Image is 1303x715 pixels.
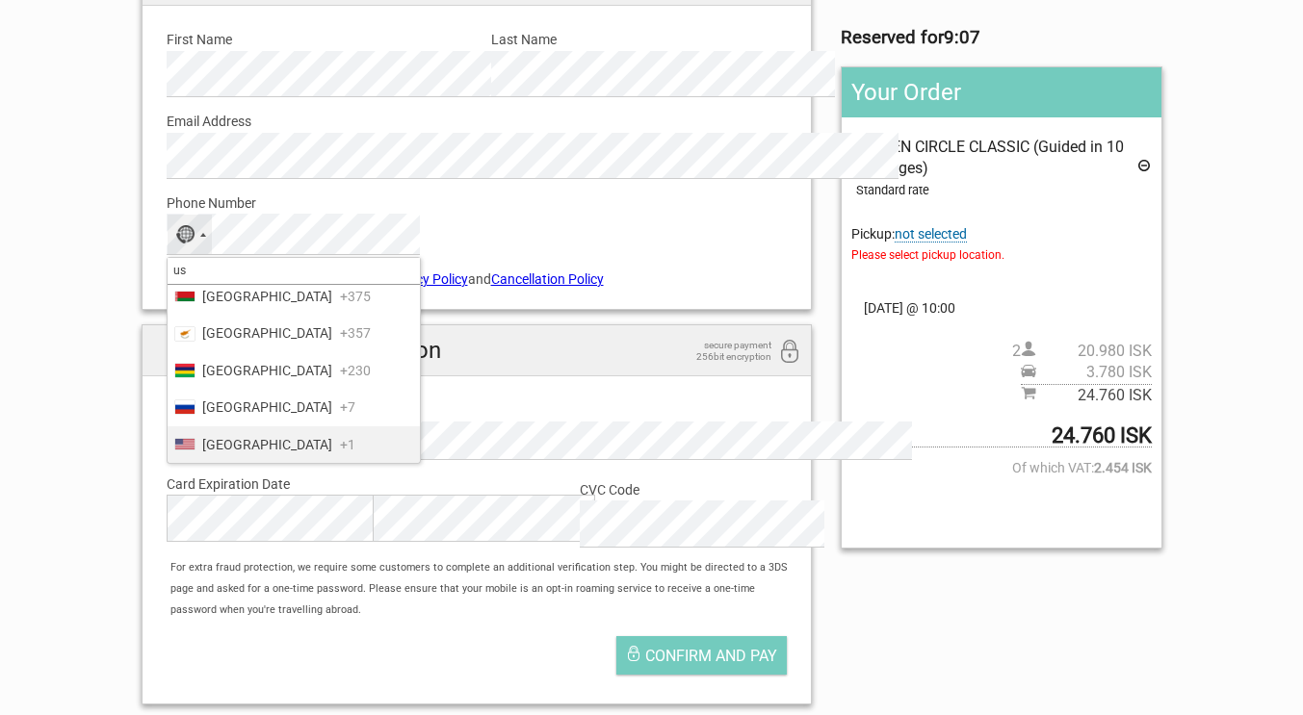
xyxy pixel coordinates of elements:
[1094,457,1152,478] strong: 2.454 ISK
[167,111,788,132] label: Email Address
[385,271,468,287] a: Privacy Policy
[1021,384,1152,406] span: Subtotal
[851,457,1151,478] span: Of which VAT:
[856,180,1151,201] div: Standard rate
[202,434,332,455] span: [GEOGRAPHIC_DATA]
[340,434,355,455] span: +1
[675,340,771,363] span: secure payment 256bit encryption
[1036,362,1152,383] span: 3.780 ISK
[1012,341,1152,362] span: 2 person(s)
[851,425,1151,447] span: Total to be paid
[167,29,462,50] label: First Name
[1021,362,1152,383] span: Pickup price
[1052,425,1152,447] strong: 24.760 ISK
[1036,341,1152,362] span: 20.980 ISK
[944,27,980,48] strong: 9:07
[1036,385,1152,406] span: 24.760 ISK
[167,473,788,495] label: Card Expiration Date
[168,215,216,253] button: Selected country
[167,268,788,290] label: I agree to the , and
[161,557,811,622] div: For extra fraud protection, we require some customers to complete an additional verification step...
[340,360,371,381] span: +230
[491,29,787,50] label: Last Name
[143,325,812,376] h2: Card Payment Information
[202,286,332,307] span: [GEOGRAPHIC_DATA]
[340,396,355,418] span: +7
[645,647,777,665] span: Confirm and pay
[340,286,371,307] span: +375
[27,34,218,49] p: We're away right now. Please check back later!
[168,399,787,421] label: Credit Card Number
[580,479,787,500] label: CVC Code
[202,396,332,418] span: [GEOGRAPHIC_DATA]
[168,285,420,463] ul: List of countries
[851,226,1151,267] span: Pickup:
[842,67,1160,117] h2: Your Order
[202,360,332,381] span: [GEOGRAPHIC_DATA]
[841,27,1161,48] h3: Reserved for
[778,340,801,366] i: 256bit encryption
[851,138,1124,177] span: GOLDEN CIRCLE CLASSIC (Guided in 10 languages)
[167,192,788,214] label: Phone Number
[491,271,604,287] a: Cancellation Policy
[851,297,1151,319] span: [DATE] @ 10:00
[340,322,371,344] span: +357
[168,258,420,285] input: Search
[616,636,787,675] button: Confirm and pay
[851,244,1151,266] span: Please select pickup location.
[222,30,245,53] button: Open LiveChat chat widget
[895,226,967,243] span: Change pickup place
[202,322,332,344] span: [GEOGRAPHIC_DATA]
